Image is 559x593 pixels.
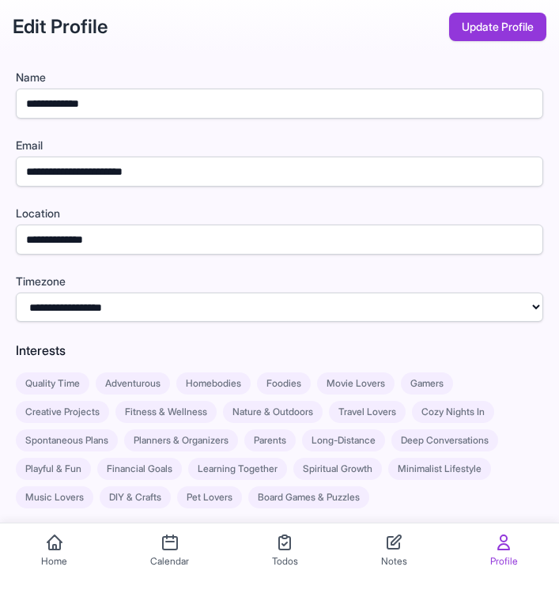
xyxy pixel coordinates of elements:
label: Email [16,138,543,153]
div: Nature & Outdoors [223,401,323,423]
div: Deep Conversations [391,429,498,451]
span: Notes [381,555,407,568]
div: Movie Lovers [317,372,395,395]
div: DIY & Crafts [100,486,171,508]
div: Cozy Nights In [412,401,494,423]
label: Location [16,206,543,221]
div: Financial Goals [97,458,182,480]
div: Pet Lovers [177,486,242,508]
span: Home [41,555,67,568]
div: Travel Lovers [329,401,406,423]
label: Name [16,70,543,85]
button: Update Profile [449,13,546,41]
div: Board Games & Puzzles [248,486,369,508]
div: Gamers [401,372,453,395]
div: Music Lovers [16,486,93,508]
a: Notes [365,523,423,593]
span: Profile [490,555,518,568]
a: Calendar [134,523,205,593]
a: Todos [256,523,314,593]
div: Fitness & Wellness [115,401,217,423]
h1: Edit Profile [13,14,108,40]
div: Adventurous [96,372,170,395]
div: Creative Projects [16,401,109,423]
div: Spontaneous Plans [16,429,118,451]
div: Parents [244,429,296,451]
label: Timezone [16,274,543,289]
a: Profile [474,523,534,593]
div: Minimalist Lifestyle [388,458,491,480]
div: Long-Distance [302,429,385,451]
div: Quality Time [16,372,89,395]
a: Home [25,523,83,593]
div: Learning Together [188,458,287,480]
div: Homebodies [176,372,251,395]
div: Spiritual Growth [293,458,382,480]
span: Calendar [150,555,189,568]
div: Playful & Fun [16,458,91,480]
div: Planners & Organizers [124,429,238,451]
legend: Interests [16,341,66,360]
span: Todos [272,555,298,568]
div: Foodies [257,372,311,395]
